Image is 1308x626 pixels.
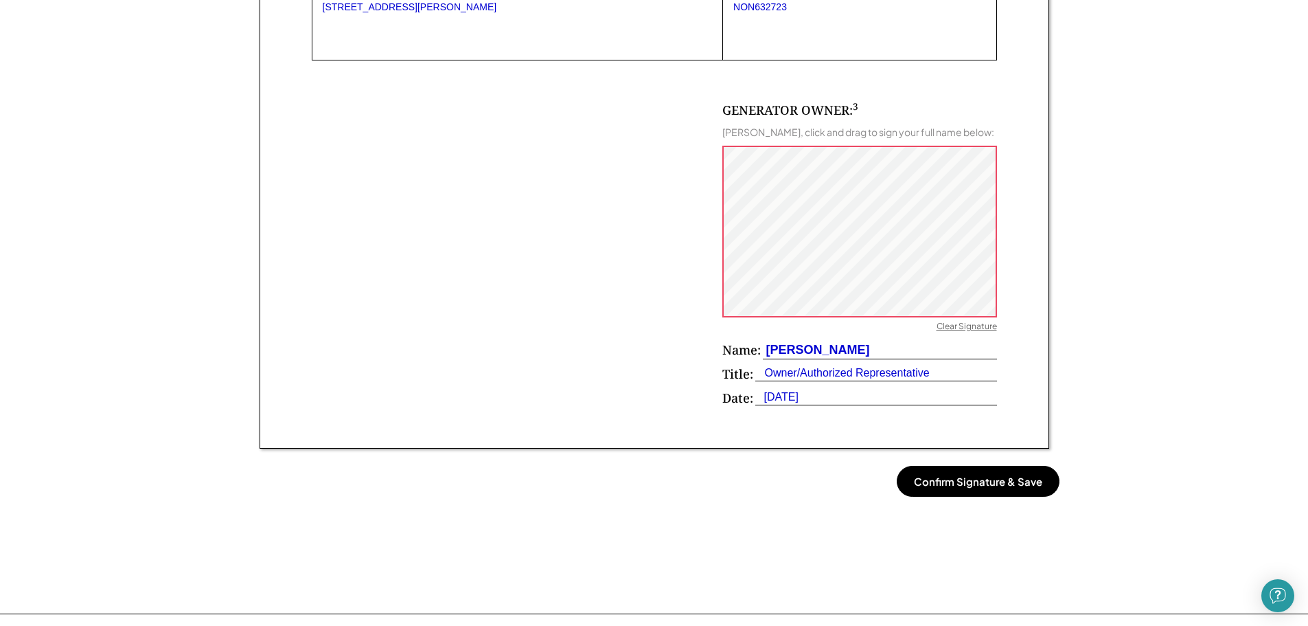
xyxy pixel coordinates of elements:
div: [STREET_ADDRESS][PERSON_NAME] [323,1,713,13]
div: [PERSON_NAME], click and drag to sign your full name below: [722,126,994,138]
div: Clear Signature [937,321,997,335]
div: NON632723 [733,1,985,13]
div: [DATE] [755,390,799,405]
div: [PERSON_NAME] [763,342,870,359]
div: Open Intercom Messenger [1261,579,1294,612]
div: Name: [722,342,761,359]
div: Date: [722,390,753,407]
sup: 3 [853,100,858,113]
button: Confirm Signature & Save [897,466,1059,497]
div: Title: [722,366,753,383]
div: GENERATOR OWNER: [722,102,858,119]
div: Owner/Authorized Representative [755,366,930,381]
